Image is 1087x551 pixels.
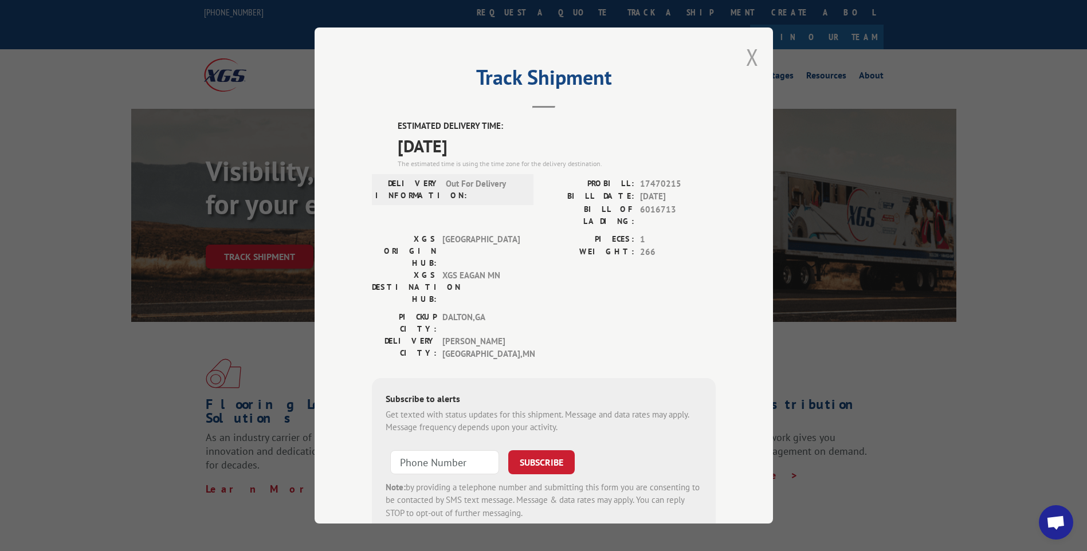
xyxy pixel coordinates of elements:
label: PICKUP CITY: [372,311,437,335]
label: BILL OF LADING: [544,203,634,227]
div: Subscribe to alerts [386,392,702,408]
span: [GEOGRAPHIC_DATA] [442,233,520,269]
div: Open chat [1039,505,1073,540]
span: [DATE] [398,133,716,159]
div: by providing a telephone number and submitting this form you are consenting to be contacted by SM... [386,481,702,520]
input: Phone Number [390,450,499,474]
h2: Track Shipment [372,69,716,91]
span: XGS EAGAN MN [442,269,520,305]
span: 1 [640,233,716,246]
span: 266 [640,246,716,259]
button: Close modal [746,42,759,72]
label: WEIGHT: [544,246,634,259]
div: The estimated time is using the time zone for the delivery destination. [398,159,716,169]
span: [DATE] [640,190,716,203]
label: PROBILL: [544,178,634,191]
span: 17470215 [640,178,716,191]
strong: Note: [386,482,406,493]
span: DALTON , GA [442,311,520,335]
span: Out For Delivery [446,178,523,202]
button: SUBSCRIBE [508,450,575,474]
label: ESTIMATED DELIVERY TIME: [398,120,716,133]
label: DELIVERY CITY: [372,335,437,361]
span: [PERSON_NAME][GEOGRAPHIC_DATA] , MN [442,335,520,361]
label: XGS ORIGIN HUB: [372,233,437,269]
div: Get texted with status updates for this shipment. Message and data rates may apply. Message frequ... [386,408,702,434]
label: XGS DESTINATION HUB: [372,269,437,305]
label: DELIVERY INFORMATION: [375,178,440,202]
span: 6016713 [640,203,716,227]
label: BILL DATE: [544,190,634,203]
label: PIECES: [544,233,634,246]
